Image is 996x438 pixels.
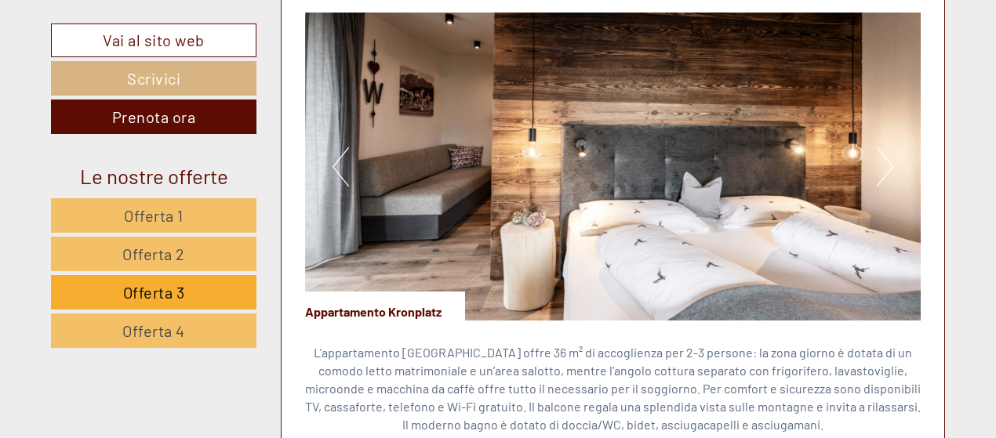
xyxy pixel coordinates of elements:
span: Offerta 3 [123,283,185,302]
small: 10:38 [24,76,232,87]
span: Offerta 4 [122,321,185,340]
button: Next [877,147,893,186]
img: image [305,13,921,320]
div: Buon giorno, come possiamo aiutarla? [12,42,240,90]
div: Appartamento Kronplatz [305,291,465,321]
button: Previous [333,147,349,186]
a: Vai al sito web [51,24,256,57]
div: Appartements & Wellness [PERSON_NAME] [24,45,232,58]
span: Offerta 2 [122,244,185,263]
div: Le nostre offerte [51,161,256,190]
span: Offerta 1 [124,206,184,225]
a: Scrivici [51,61,256,96]
a: Prenota ora [51,100,256,134]
p: L'appartamento [GEOGRAPHIC_DATA] offre 36 m² di accoglienza per 2-3 persone: la zona giorno è dot... [305,344,921,433]
div: martedì [274,12,343,38]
